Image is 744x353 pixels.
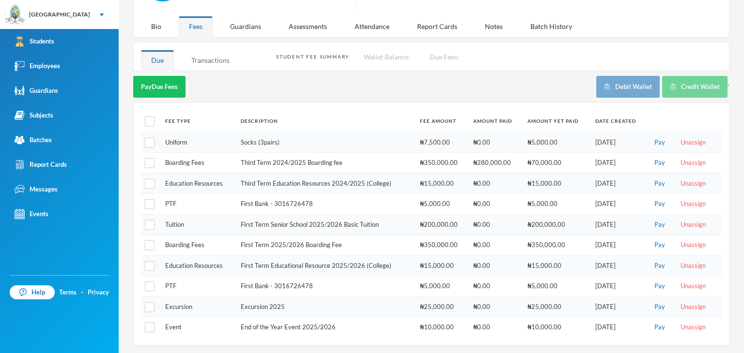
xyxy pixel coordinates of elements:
[468,173,523,194] td: ₦0.00
[236,173,416,194] td: Third Term Education Resources 2024/2025 (College)
[236,255,416,276] td: First Term Educational Resource 2025/2026 (College)
[468,235,523,256] td: ₦0.00
[651,220,668,230] button: Pay
[651,261,668,271] button: Pay
[15,86,58,96] div: Guardians
[15,184,58,194] div: Messages
[179,16,213,37] div: Fees
[160,255,236,276] td: Education Resources
[236,132,416,153] td: Socks (3pairs)
[59,288,77,297] a: Terms
[160,276,236,297] td: PTF
[523,194,590,215] td: ₦5,000.00
[160,153,236,174] td: Boarding Fees
[678,178,709,189] button: Unassign
[678,240,709,250] button: Unassign
[651,240,668,250] button: Pay
[468,255,523,276] td: ₦0.00
[678,281,709,292] button: Unassign
[523,276,590,297] td: ₦5,000.00
[5,5,25,25] img: logo
[220,16,271,37] div: Guardians
[590,173,647,194] td: [DATE]
[523,153,590,174] td: ₦70,000.00
[590,194,647,215] td: [DATE]
[468,194,523,215] td: ₦0.00
[678,322,709,333] button: Unassign
[468,276,523,297] td: ₦0.00
[590,276,647,297] td: [DATE]
[236,153,416,174] td: Third Term 2024/2025 Boarding fee
[523,214,590,235] td: ₦200,000.00
[81,288,83,297] div: ·
[160,296,236,317] td: Excursion
[678,302,709,312] button: Unassign
[236,194,416,215] td: First Bank - 3016726478
[415,173,468,194] td: ₦15,000.00
[236,296,416,317] td: Excursion 2025
[590,153,647,174] td: [DATE]
[651,158,668,168] button: Pay
[678,158,709,168] button: Unassign
[15,135,52,145] div: Batches
[651,322,668,333] button: Pay
[475,16,513,37] div: Notes
[523,173,590,194] td: ₦15,000.00
[236,235,416,256] td: First Term 2025/2026 Boarding Fee
[430,53,459,61] span: Due Fees:
[160,110,236,132] th: Fee Type
[523,132,590,153] td: ₦5,000.00
[160,173,236,194] td: Education Resources
[678,137,709,148] button: Unassign
[468,110,523,132] th: Amount Paid
[520,16,582,37] div: Batch History
[415,214,468,235] td: ₦200,000.00
[160,132,236,153] td: Uniform
[523,317,590,338] td: ₦10,000.00
[651,302,668,312] button: Pay
[415,194,468,215] td: ₦5,000.00
[651,281,668,292] button: Pay
[468,214,523,235] td: ₦0.00
[160,194,236,215] td: PTF
[276,53,349,60] div: Student Fee Summary
[523,255,590,276] td: ₦15,000.00
[415,255,468,276] td: ₦15,000.00
[236,317,416,338] td: End of the Year Event 2025/2026
[590,235,647,256] td: [DATE]
[678,261,709,271] button: Unassign
[15,209,48,219] div: Events
[15,160,67,170] div: Report Cards
[29,10,90,19] div: [GEOGRAPHIC_DATA]
[590,132,647,153] td: [DATE]
[468,132,523,153] td: ₦0.00
[415,235,468,256] td: ₦350,000.00
[344,16,400,37] div: Attendance
[88,288,109,297] a: Privacy
[415,296,468,317] td: ₦25,000.00
[364,53,410,61] span: Wallet Balance:
[590,296,647,317] td: [DATE]
[415,132,468,153] td: ₦7,500.00
[407,16,467,37] div: Report Cards
[590,214,647,235] td: [DATE]
[10,285,55,300] a: Help
[181,50,240,71] div: Transactions
[15,61,60,71] div: Employees
[596,76,660,98] button: Debit Wallet
[141,50,174,71] div: Due
[590,110,647,132] th: Date Created
[651,178,668,189] button: Pay
[415,110,468,132] th: Fee Amount
[468,153,523,174] td: ₦280,000.00
[662,76,728,98] button: Credit Wallet
[590,255,647,276] td: [DATE]
[678,220,709,230] button: Unassign
[590,317,647,338] td: [DATE]
[415,276,468,297] td: ₦5,000.00
[236,110,416,132] th: Description
[523,235,590,256] td: ₦350,000.00
[596,76,729,98] div: `
[15,36,54,46] div: Students
[141,16,171,37] div: Bio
